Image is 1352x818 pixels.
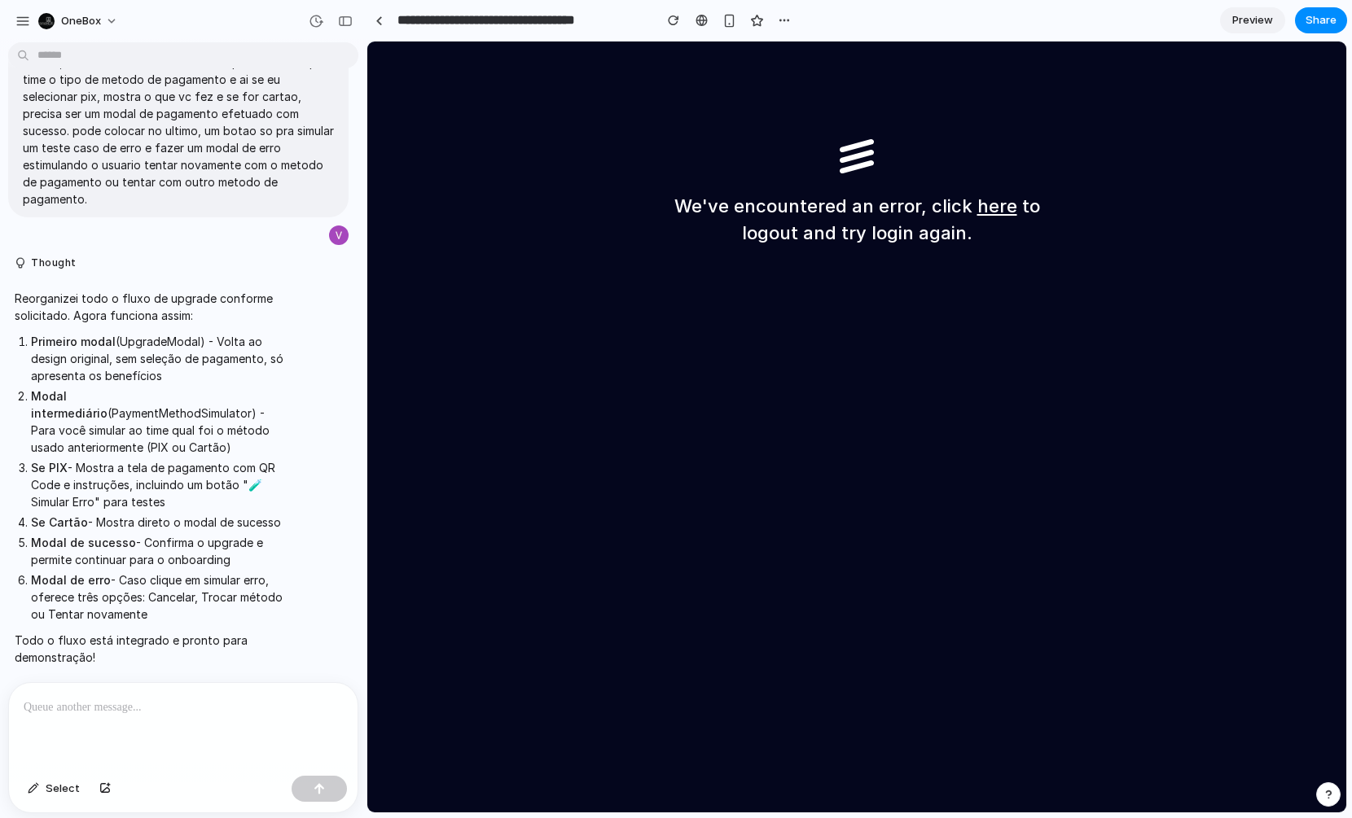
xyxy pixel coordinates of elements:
strong: Se PIX [31,461,68,475]
a: here [610,154,650,175]
strong: Modal intermediário [31,389,108,420]
a: Preview [1220,7,1285,33]
strong: Se Cartão [31,515,88,529]
p: Reorganizei todo o fluxo de upgrade conforme solicitado. Agora funciona assim: [15,290,287,324]
li: (PaymentMethodSimulator) - Para você simular ao time qual foi o método usado anteriormente (PIX o... [31,387,287,456]
strong: Modal de erro [31,573,111,587]
h1: We've encountered an error, click to logout and try login again. [294,151,685,205]
span: Preview [1232,12,1273,28]
span: OneBox [61,13,101,29]
li: - Confirma o upgrade e permite continuar para o onboarding [31,534,287,568]
strong: Modal de sucesso [31,536,136,549]
button: Select [20,776,88,802]
li: - Mostra a tela de pagamento com QR Code e instruções, incluindo um botão "🧪 Simular Erro" para t... [31,459,287,510]
p: Todo o fluxo está integrado e pronto para demonstração! [15,632,287,666]
span: Share [1306,12,1337,28]
button: Share [1295,7,1347,33]
li: (UpgradeModal) - Volta ao design original, sem seleção de pagamento, só apresenta os benefícios [31,333,287,384]
span: Select [46,781,80,797]
li: - Caso clique em simular erro, oferece três opções: Cancelar, Trocar método ou Tentar novamente [31,571,287,623]
p: na verdade, no primeiro modal nao precisa mostrar a selecao de pagamentos, pq ele vai seguir com ... [23,2,334,208]
li: - Mostra direto o modal de sucesso [31,514,287,531]
strong: Primeiro modal [31,335,116,348]
button: OneBox [32,8,126,34]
